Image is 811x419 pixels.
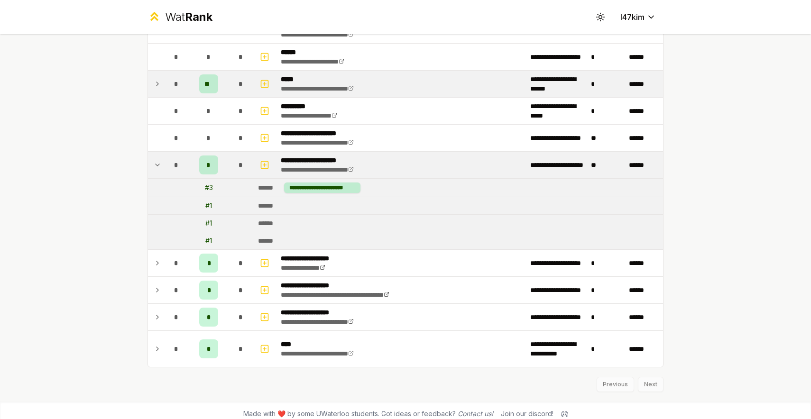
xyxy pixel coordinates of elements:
a: WatRank [147,9,212,25]
span: l47kim [620,11,645,23]
span: Rank [185,10,212,24]
a: Contact us! [458,410,493,418]
div: # 1 [205,219,212,228]
div: # 3 [205,183,213,192]
button: l47kim [613,9,664,26]
span: Made with ❤️ by some UWaterloo students. Got ideas or feedback? [243,409,493,419]
div: Join our discord! [501,409,553,419]
div: Wat [165,9,212,25]
div: # 1 [205,236,212,246]
div: # 1 [205,201,212,210]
